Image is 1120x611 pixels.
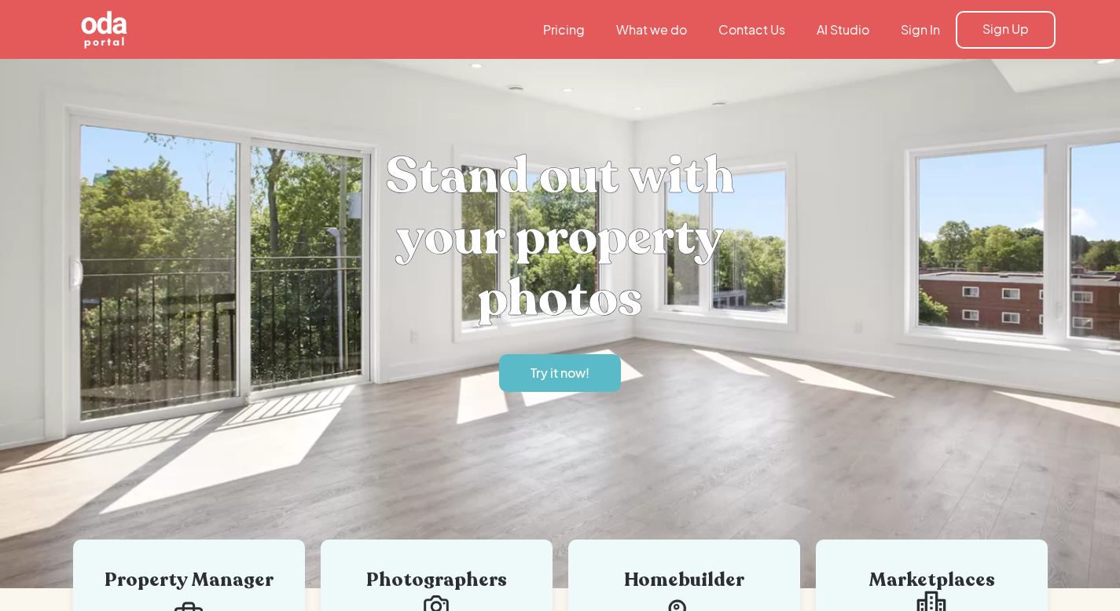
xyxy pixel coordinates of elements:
div: Property Manager [97,571,281,590]
h1: Stand out with your property photos [325,145,796,329]
a: Sign Up [956,11,1056,49]
div: Photographers [344,571,529,590]
a: Pricing [527,21,600,38]
div: Try it now! [531,364,589,382]
a: AI Studio [801,21,885,38]
a: home [65,9,215,50]
div: Marketplaces [839,571,1024,590]
a: Try it now! [499,354,621,392]
div: Sign Up [982,20,1029,38]
a: What we do [600,21,703,38]
div: Homebuilder [592,571,777,590]
a: Sign In [885,21,956,38]
a: Contact Us [703,21,801,38]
